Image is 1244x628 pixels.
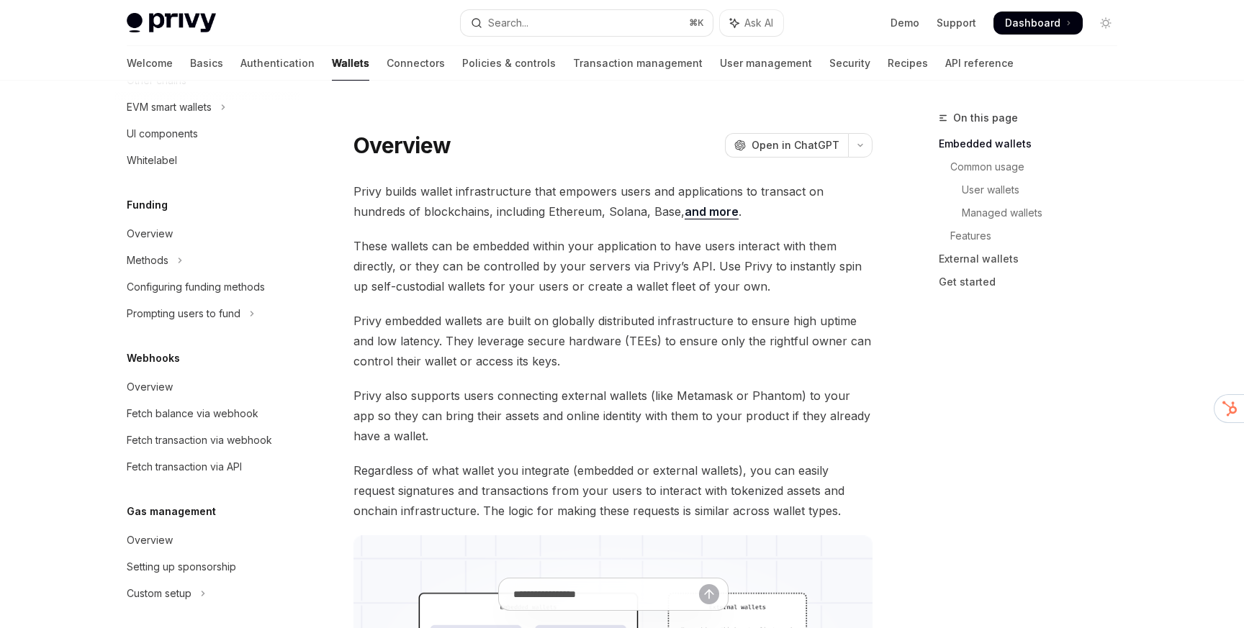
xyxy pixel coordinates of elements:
[127,225,173,242] div: Overview
[115,554,299,580] a: Setting up sponsorship
[115,121,299,147] a: UI components
[573,46,703,81] a: Transaction management
[939,270,1129,293] a: Get started
[888,46,928,81] a: Recipes
[127,13,216,33] img: light logo
[953,109,1018,127] span: On this page
[127,125,198,142] div: UI components
[115,374,299,400] a: Overview
[127,152,177,169] div: Whitelabel
[744,16,773,30] span: Ask AI
[127,305,240,322] div: Prompting users to fund
[115,527,299,553] a: Overview
[127,585,191,602] div: Custom setup
[115,221,299,247] a: Overview
[127,558,236,575] div: Setting up sponsorship
[127,532,173,549] div: Overview
[353,236,873,296] span: These wallets can be embedded within your application to have users interact with them directly, ...
[939,224,1129,247] a: Features
[993,12,1083,35] a: Dashboard
[488,14,528,32] div: Search...
[127,99,212,116] div: EVM smart wallets
[939,178,1129,201] a: User wallets
[461,10,713,36] button: Open search
[127,278,265,296] div: Configuring funding methods
[115,427,299,453] a: Fetch transaction via webhook
[725,133,848,158] button: Open in ChatGPT
[332,46,369,81] a: Wallets
[829,46,870,81] a: Security
[115,454,299,480] a: Fetch transaction via API
[939,132,1129,155] a: Embedded wallets
[939,247,1129,270] a: External wallets
[891,16,919,30] a: Demo
[937,16,976,30] a: Support
[685,204,739,219] a: and more
[720,10,783,36] button: Toggle assistant panel
[115,247,299,273] button: Toggle Methods section
[353,460,873,521] span: Regardless of what wallet you integrate (embedded or external wallets), you can easily request si...
[387,46,445,81] a: Connectors
[945,46,1014,81] a: API reference
[127,405,258,422] div: Fetch balance via webhook
[353,311,873,371] span: Privy embedded wallets are built on globally distributed infrastructure to ensure high uptime and...
[353,132,451,158] h1: Overview
[752,138,839,153] span: Open in ChatGPT
[353,181,873,222] span: Privy builds wallet infrastructure that empowers users and applications to transact on hundreds o...
[939,155,1129,178] a: Common usage
[939,201,1129,224] a: Managed wallets
[240,46,315,81] a: Authentication
[689,17,704,29] span: ⌘ K
[115,301,299,327] button: Toggle Prompting users to fund section
[353,386,873,446] span: Privy also supports users connecting external wallets (like Metamask or Phantom) to your app so t...
[699,584,719,604] button: Send message
[462,46,556,81] a: Policies & controls
[127,350,180,367] h5: Webhooks
[115,94,299,120] button: Toggle EVM smart wallets section
[127,46,173,81] a: Welcome
[115,274,299,300] a: Configuring funding methods
[127,196,168,214] h5: Funding
[127,503,216,520] h5: Gas management
[127,378,173,396] div: Overview
[513,578,699,610] input: Ask a question...
[190,46,223,81] a: Basics
[1094,12,1117,35] button: Toggle dark mode
[127,432,272,449] div: Fetch transaction via webhook
[115,581,299,606] button: Toggle Custom setup section
[127,252,168,269] div: Methods
[720,46,812,81] a: User management
[1005,16,1060,30] span: Dashboard
[115,147,299,173] a: Whitelabel
[115,401,299,427] a: Fetch balance via webhook
[127,458,242,475] div: Fetch transaction via API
